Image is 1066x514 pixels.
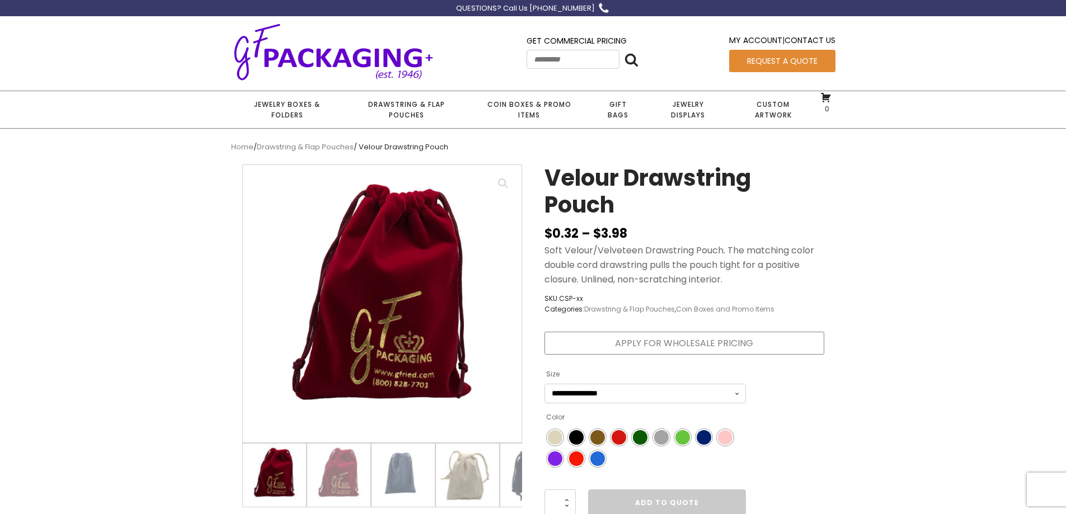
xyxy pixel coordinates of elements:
span: – [581,225,590,242]
label: Color [546,408,565,426]
li: Green [632,429,649,446]
li: Red [568,450,585,467]
label: Size [546,365,560,383]
a: Apply for Wholesale Pricing [544,332,824,355]
p: Soft Velour/Velveteen Drawstring Pouch. The matching color double cord drawstring pulls the pouch... [544,243,824,286]
nav: Breadcrumb [231,142,835,153]
div: QUESTIONS? Call Us [PHONE_NUMBER] [456,3,595,15]
a: Custom Artwork [730,91,816,128]
a: Home [231,142,253,152]
a: Drawstring & Flap Pouches [257,142,354,152]
a: My Account [729,35,782,46]
div: | [729,34,835,49]
a: Get Commercial Pricing [527,35,627,46]
a: Jewelry Boxes & Folders [231,91,344,128]
li: Kelly Green [674,429,691,446]
img: Medium size Navy Blue velour drawstring bag. [372,444,435,507]
img: GF Packaging + - Established 1946 [231,21,436,82]
li: Brown [589,429,606,446]
li: Navy Blue [696,429,712,446]
a: Gift Bags [589,91,647,128]
a: Request a Quote [729,50,835,72]
a: Drawstring & Flap Pouches [584,304,675,314]
bdi: 3.98 [593,225,627,242]
bdi: 0.32 [544,225,579,242]
a: Coin Boxes & Promo Items [469,91,589,128]
li: Burgundy [611,429,627,446]
li: Purple [547,450,563,467]
span: SKU: [544,293,774,304]
li: Grey [653,429,670,446]
img: Medium size velvet burgundy drawstring pouch with gold foil logo. [307,444,370,507]
h1: Velour Drawstring Pouch [544,164,824,224]
li: Black [568,429,585,446]
a: 0 [820,92,832,113]
li: Royal Blue [589,450,606,467]
span: Categories: , [544,304,774,314]
a: View full-screen image gallery [493,173,513,194]
li: Pink [717,429,734,446]
span: 0 [822,104,829,114]
span: $ [544,225,552,242]
a: Coin Boxes and Promo Items [676,304,774,314]
span: $ [593,225,601,242]
img: Medium size beige velour bag. [436,444,499,507]
span: CSP-xx [559,294,583,303]
img: Small Navy Blue velour drawstring pouch. [500,444,563,507]
li: Beige [547,429,563,446]
img: Medium size velvet burgundy drawstring pouch with gold foil logo. [243,444,306,507]
ul: Color [544,427,746,469]
a: Contact Us [785,35,835,46]
a: Drawstring & Flap Pouches [344,91,469,128]
a: Jewelry Displays [647,91,730,128]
